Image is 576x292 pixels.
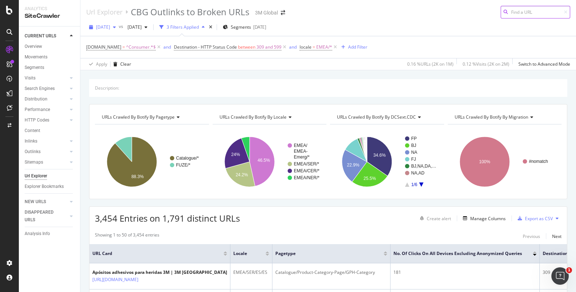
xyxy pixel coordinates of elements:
text: 22.9% [347,163,359,168]
button: Previous [523,232,540,240]
div: Url Explorer [86,8,122,16]
text: 46.5% [258,158,270,163]
h4: URLs Crawled By Botify By DCSext.CDC [335,111,438,123]
a: Sitemaps [25,159,68,166]
button: Clear [110,58,131,70]
text: 100% [479,159,490,164]
div: Overview [25,43,42,50]
text: 1/6 [411,182,417,187]
div: SiteCrawler [25,12,74,20]
div: [DATE] [253,24,266,30]
div: Add Filter [348,44,367,50]
span: = [313,44,315,50]
span: pagetype [275,250,373,257]
a: Analysis Info [25,230,75,238]
text: 34.6% [373,153,386,158]
span: URLs Crawled By Botify By pagetype [102,114,175,120]
button: Segments[DATE] [220,21,269,33]
div: Previous [523,233,540,239]
text: BJ,NA,DA,… [411,164,436,169]
span: 309 and 599 [256,42,281,52]
text: NA [411,150,417,155]
a: Content [25,127,75,135]
div: Apply [96,61,107,67]
span: URLs Crawled By Botify By migration [455,114,528,120]
div: Inlinks [25,137,37,145]
a: HTTP Codes [25,116,68,124]
a: Explorer Bookmarks [25,183,75,190]
div: 3 Filters Applied [167,24,199,30]
div: Explorer Bookmarks [25,183,64,190]
button: and [163,44,171,50]
a: DISAPPEARED URLS [25,209,68,224]
h4: URLs Crawled By Botify By pagetype [100,111,203,123]
div: 0.16 % URLs ( 2K on 1M ) [407,61,454,67]
span: between [238,44,255,50]
text: 24% [231,152,240,157]
span: No. of Clicks On All Devices excluding anonymized queries [393,250,522,257]
a: Inlinks [25,137,68,145]
svg: A chart. [95,130,207,193]
text: EMEA- [294,149,308,154]
div: Outlinks [25,148,41,156]
div: 181 [393,269,537,276]
div: Distribution [25,95,47,103]
span: [DOMAIN_NAME] [86,44,121,50]
span: 1 [566,267,572,273]
a: Search Engines [25,85,68,92]
a: Url Explorer [25,172,75,180]
div: Segments [25,64,44,71]
text: 25.5% [364,176,376,181]
button: Manage Columns [460,214,506,223]
input: Find a URL [501,6,570,18]
div: times [208,24,214,31]
div: Search Engines [25,85,55,92]
div: NEW URLS [25,198,46,206]
button: [DATE] [125,21,150,33]
div: 3M Global [255,9,278,16]
text: Catalogue/* [176,156,199,161]
button: 3 Filters Applied [156,21,208,33]
div: Clear [120,61,131,67]
span: = [122,44,125,50]
text: EMEA/CER/* [294,168,320,173]
h4: URLs Crawled By Botify By locale [218,111,320,123]
div: Movements [25,53,47,61]
a: CURRENT URLS [25,32,68,40]
div: Export as CSV [525,215,553,222]
text: #nomatch [529,159,548,164]
div: DISAPPEARED URLS [25,209,61,224]
text: 88.3% [132,174,144,179]
div: Sitemaps [25,159,43,166]
button: Add Filter [338,43,367,52]
a: Outlinks [25,148,68,156]
button: [DATE] [86,21,119,33]
text: FJ [411,157,416,162]
div: Analytics [25,6,74,12]
div: Catalogue/Product-Category-Page/GPH-Category [275,269,387,276]
div: Manage Columns [470,215,506,222]
text: EMEA/NER/* [294,175,320,180]
span: URLs Crawled By Botify By DCSext.CDC [337,114,416,120]
span: Destination - HTTP Status Code [174,44,237,50]
span: 2025 Aug. 3rd [96,24,110,30]
text: EMEA/ [294,143,308,148]
div: A chart. [213,130,325,193]
button: Switch to Advanced Mode [516,58,570,70]
button: Next [552,232,562,240]
text: FP [411,136,417,141]
div: Description: [95,85,119,91]
svg: A chart. [330,130,442,193]
a: Distribution [25,95,68,103]
button: Export as CSV [515,213,553,224]
text: EMEA/SER/* [294,161,319,166]
span: 2025 May. 4th [125,24,142,30]
div: Url Explorer [25,172,47,180]
span: locale [233,250,255,257]
span: 3,454 Entries on 1,791 distinct URLs [95,212,240,224]
span: Segments [231,24,251,30]
div: EMEA/SER/ES/ES [233,269,269,276]
text: NA,AD [411,170,425,176]
span: locale [300,44,312,50]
